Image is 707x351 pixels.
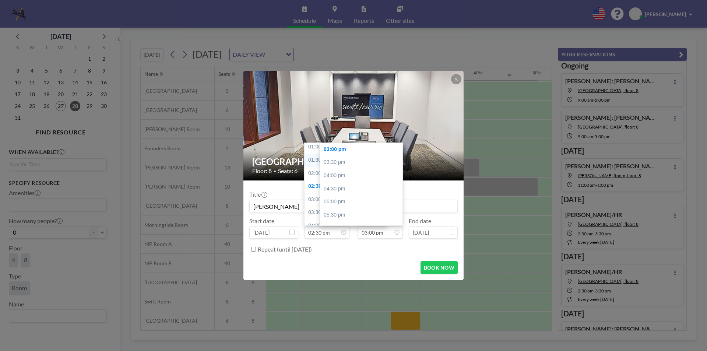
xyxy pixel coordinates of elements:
div: 04:30 pm [320,182,406,196]
div: 05:30 pm [320,208,406,222]
label: End date [409,217,431,225]
div: 01:00 pm [305,140,391,154]
h2: [GEOGRAPHIC_DATA] [252,156,455,167]
span: - [352,220,355,236]
button: BOOK NOW [421,261,458,274]
div: 02:00 pm [305,167,391,180]
div: 03:00 pm [320,143,406,156]
label: Title [249,191,267,198]
div: 06:00 pm [320,221,406,235]
div: 04:00 pm [320,169,406,182]
span: • [274,168,276,174]
label: Start date [249,217,274,225]
input: Chandler's reservation [250,200,457,213]
div: 01:30 pm [305,154,391,167]
label: Repeat (until [DATE]) [258,246,312,253]
img: 537.jpg [243,43,464,209]
div: 03:00 pm [305,193,391,206]
span: Seats: 6 [278,167,298,175]
div: 03:30 pm [320,156,406,169]
span: Floor: 8 [252,167,272,175]
div: 03:30 pm [305,206,391,219]
div: 05:00 pm [320,195,406,208]
div: 04:00 pm [305,219,391,232]
div: 02:30 pm [305,180,391,193]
